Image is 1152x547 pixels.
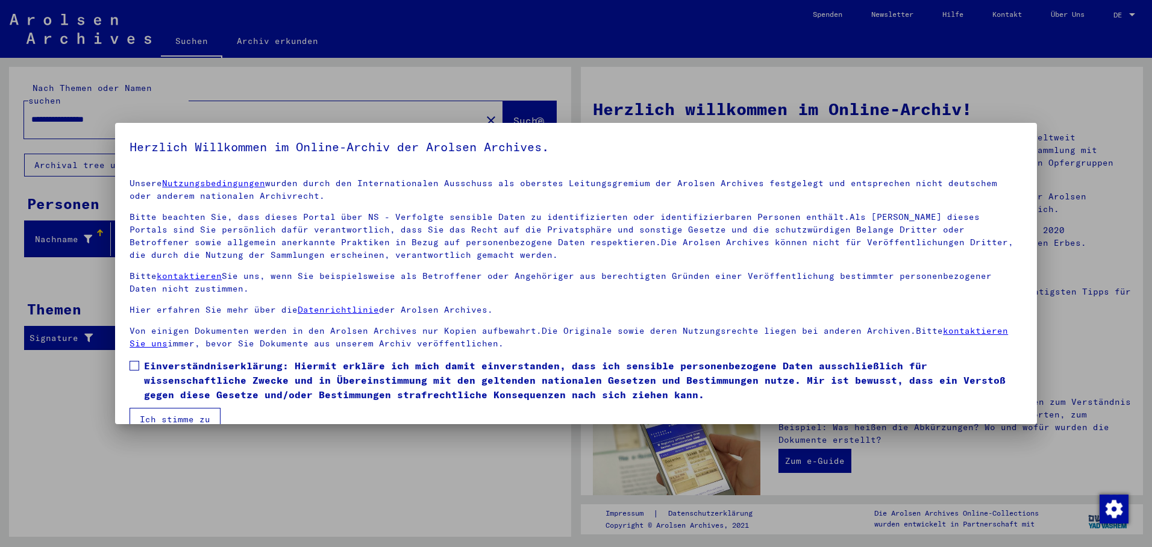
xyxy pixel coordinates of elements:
img: Zustimmung ändern [1100,495,1129,524]
button: Ich stimme zu [130,408,221,431]
a: Nutzungsbedingungen [162,178,265,189]
div: Zustimmung ändern [1099,494,1128,523]
p: Bitte beachten Sie, dass dieses Portal über NS - Verfolgte sensible Daten zu identifizierten oder... [130,211,1022,261]
p: Unsere wurden durch den Internationalen Ausschuss als oberstes Leitungsgremium der Arolsen Archiv... [130,177,1022,202]
a: Datenrichtlinie [298,304,379,315]
p: Von einigen Dokumenten werden in den Arolsen Archives nur Kopien aufbewahrt.Die Originale sowie d... [130,325,1022,350]
p: Bitte Sie uns, wenn Sie beispielsweise als Betroffener oder Angehöriger aus berechtigten Gründen ... [130,270,1022,295]
a: kontaktieren [157,270,222,281]
h5: Herzlich Willkommen im Online-Archiv der Arolsen Archives. [130,137,1022,157]
p: Hier erfahren Sie mehr über die der Arolsen Archives. [130,304,1022,316]
span: Einverständniserklärung: Hiermit erkläre ich mich damit einverstanden, dass ich sensible personen... [144,358,1022,402]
